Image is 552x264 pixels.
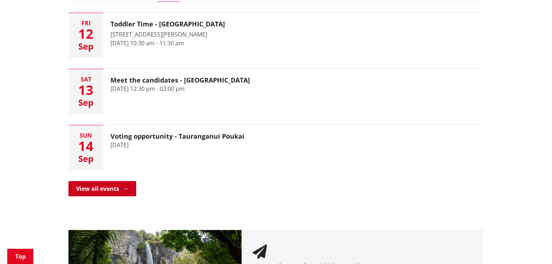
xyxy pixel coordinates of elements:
[68,125,484,170] a: Sun 14 Sep Voting opportunity - Tauranganui Poukai [DATE]
[68,84,103,97] div: 13
[110,20,225,28] h3: Toddler Time - [GEOGRAPHIC_DATA]
[68,20,103,26] div: Fri
[68,28,103,41] div: 12
[110,141,129,149] time: [DATE]
[68,13,484,58] a: Fri 12 Sep Toddler Time - [GEOGRAPHIC_DATA] [STREET_ADDRESS][PERSON_NAME] [DATE] 10:30 am - 11:30 am
[519,234,545,260] iframe: Messenger Launcher
[110,85,185,93] time: [DATE] 12:30 pm - 02:00 pm
[110,133,244,141] h3: Voting opportunity - Tauranganui Poukai
[68,76,103,82] div: Sat
[68,154,103,163] div: Sep
[7,249,33,264] a: Top
[110,30,225,39] div: [STREET_ADDRESS][PERSON_NAME]
[68,181,136,196] a: View all events
[110,39,184,47] time: [DATE] 10:30 am - 11:30 am
[110,76,250,84] h3: Meet the candidates - [GEOGRAPHIC_DATA]
[68,42,103,51] div: Sep
[68,69,484,114] a: Sat 13 Sep Meet the candidates - [GEOGRAPHIC_DATA] [DATE] 12:30 pm - 02:00 pm
[68,133,103,138] div: Sun
[68,98,103,107] div: Sep
[68,140,103,153] div: 14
